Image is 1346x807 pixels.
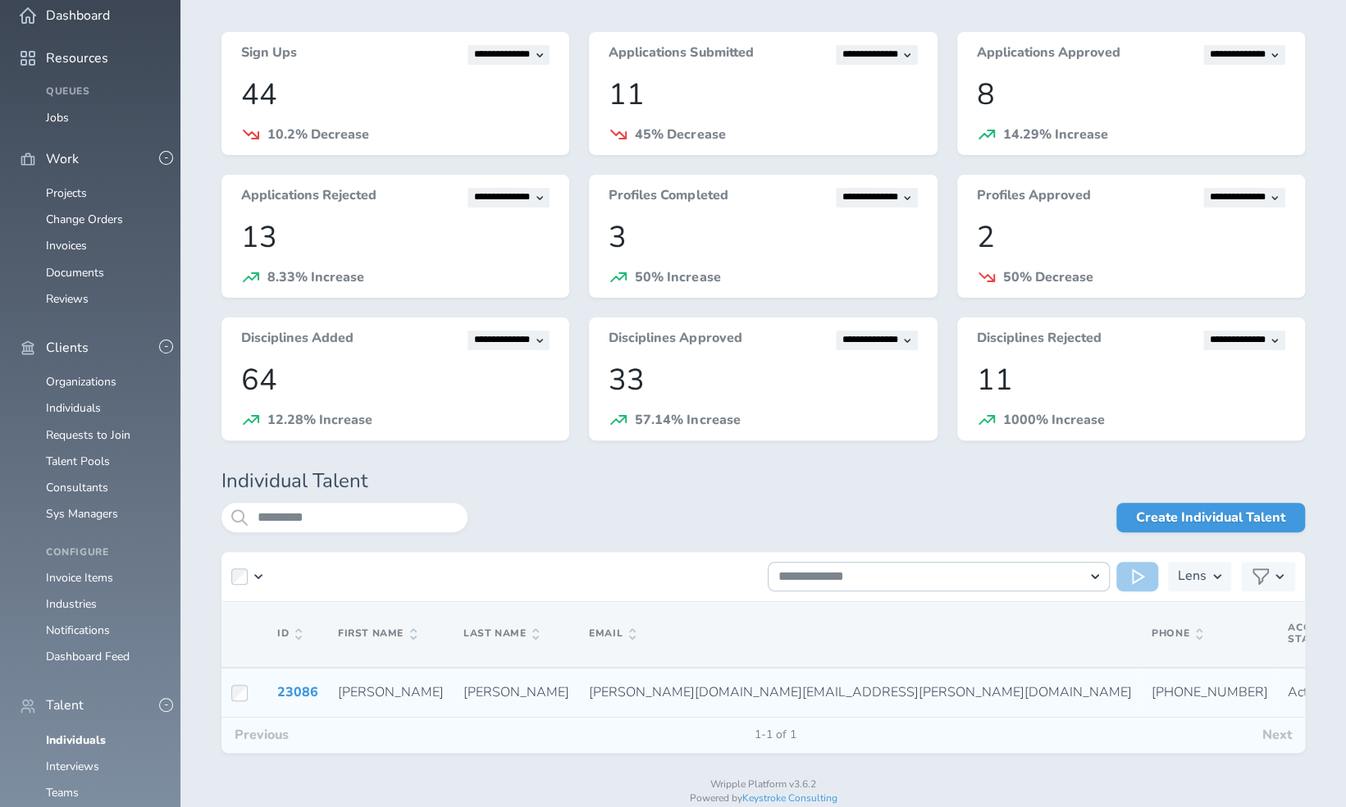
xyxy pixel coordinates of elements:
h3: Disciplines Added [241,331,354,350]
h3: Profiles Completed [609,188,728,207]
p: 8 [977,78,1285,112]
span: 50% Decrease [1003,268,1093,286]
a: Jobs [46,110,69,125]
span: Dashboard [46,8,110,23]
a: Talent Pools [46,454,110,469]
h3: Applications Submitted [609,45,753,65]
a: Create Individual Talent [1116,503,1305,532]
h4: Queues [46,86,161,98]
a: Invoices [46,238,87,253]
span: 1000% Increase [1003,411,1105,429]
span: Clients [46,340,89,355]
span: Account Status [1288,621,1341,645]
span: Phone [1152,628,1202,640]
span: ID [277,628,302,640]
h3: Sign Ups [241,45,297,65]
h1: Individual Talent [221,470,1305,493]
a: Reviews [46,291,89,307]
h4: Configure [46,547,161,559]
p: 2 [977,221,1285,254]
span: 14.29% Increase [1003,125,1108,144]
p: Wripple Platform v3.6.2 [221,779,1305,791]
h3: Applications Rejected [241,188,376,207]
span: First Name [338,628,417,640]
a: Sys Managers [46,506,118,522]
p: 64 [241,363,550,397]
h3: Disciplines Approved [609,331,741,350]
a: Interviews [46,759,99,774]
a: Organizations [46,374,116,390]
h3: Lens [1178,562,1207,591]
p: 11 [609,78,917,112]
a: Individuals [46,732,106,748]
a: 23086 [277,683,318,701]
span: 57.14% Increase [635,411,740,429]
p: 44 [241,78,550,112]
a: Dashboard Feed [46,649,130,664]
button: - [159,698,173,712]
a: Consultants [46,480,108,495]
p: Powered by [221,793,1305,805]
a: Requests to Join [46,427,130,443]
span: Email [589,628,636,640]
p: 11 [977,363,1285,397]
span: Active [1288,683,1324,701]
button: - [159,340,173,353]
a: Keystroke Consulting [742,791,837,805]
span: [PERSON_NAME] [338,683,444,701]
button: Run Action [1116,562,1158,591]
span: Talent [46,698,84,713]
h3: Profiles Approved [977,188,1091,207]
button: - [159,151,173,165]
a: Individuals [46,400,101,416]
span: 45% Decrease [635,125,725,144]
a: Industries [46,596,97,612]
span: Resources [46,51,108,66]
span: 12.28% Increase [267,411,372,429]
span: 50% Increase [635,268,720,286]
span: 10.2% Decrease [267,125,369,144]
span: [PERSON_NAME] [463,683,569,701]
a: Documents [46,265,104,280]
span: Work [46,152,79,166]
p: 13 [241,221,550,254]
p: 33 [609,363,917,397]
a: Teams [46,785,79,800]
a: Change Orders [46,212,123,227]
span: [PHONE_NUMBER] [1152,683,1268,701]
span: 8.33% Increase [267,268,364,286]
span: 1-1 of 1 [741,728,810,741]
h3: Applications Approved [977,45,1120,65]
a: Notifications [46,622,110,638]
button: Previous [221,718,302,752]
span: Last Name [463,628,539,640]
a: Invoice Items [46,570,113,586]
p: 3 [609,221,917,254]
h3: Disciplines Rejected [977,331,1102,350]
a: Projects [46,185,87,201]
button: Next [1249,718,1305,752]
span: [PERSON_NAME][DOMAIN_NAME][EMAIL_ADDRESS][PERSON_NAME][DOMAIN_NAME] [589,683,1132,701]
button: Lens [1168,562,1231,591]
